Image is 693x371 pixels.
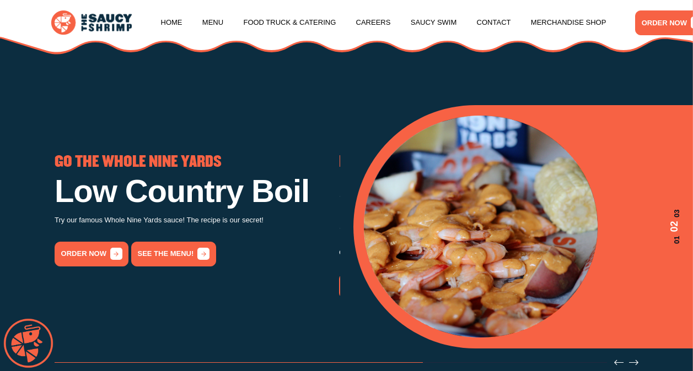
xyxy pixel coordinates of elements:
[55,175,339,207] h1: Low Country Boil
[202,2,223,43] a: Menu
[667,236,682,244] span: 01
[364,116,681,337] div: 2 / 3
[667,221,682,232] span: 02
[339,247,624,259] p: Come and try a taste of Statesboro's oldest Low Country Boil restaurant!
[477,2,511,43] a: Contact
[339,175,624,239] h1: Sizzling Savory Seafood
[161,2,182,43] a: Home
[364,116,597,337] img: Banner Image
[531,2,606,43] a: Merchandise Shop
[131,242,216,266] a: See the menu!
[339,155,460,169] span: LOW COUNTRY BOIL
[55,155,339,266] div: 2 / 3
[51,10,131,35] img: logo
[667,209,682,217] span: 03
[339,155,624,298] div: 3 / 3
[55,155,222,169] span: GO THE WHOLE NINE YARDS
[614,358,624,367] button: Previous slide
[629,358,638,367] button: Next slide
[339,274,413,298] a: order now
[356,2,391,43] a: Careers
[243,2,336,43] a: Food Truck & Catering
[55,242,128,266] a: order now
[411,2,457,43] a: Saucy Swim
[55,214,339,227] p: Try our famous Whole Nine Yards sauce! The recipe is our secret!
